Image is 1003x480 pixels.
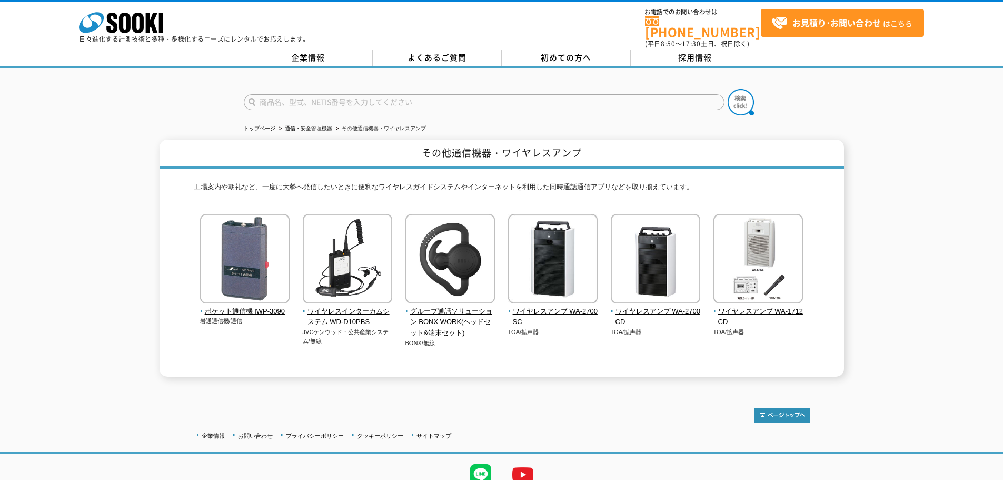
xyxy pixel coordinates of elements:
[405,296,495,339] a: グループ通話ソリューション BONX WORK(ヘッドセット&端末セット)
[761,9,924,37] a: お見積り･お問い合わせはこちら
[631,50,760,66] a: 採用情報
[373,50,502,66] a: よくあるご質問
[713,306,803,328] span: ワイヤレスアンプ WA-1712CD
[200,296,290,317] a: ポケット通信機 IWP-3090
[508,296,598,328] a: ワイヤレスアンプ WA-2700SC
[202,433,225,439] a: 企業情報
[645,39,749,48] span: (平日 ～ 土日、祝日除く)
[194,182,810,198] p: 工場案内や朝礼など、一度に大勢へ発信したいときに便利なワイヤレスガイドシステムやインターネットを利用した同時通話通信アプリなどを取り揃えています。
[541,52,591,63] span: 初めての方へ
[508,306,598,328] span: ワイヤレスアンプ WA-2700SC
[200,306,290,317] span: ポケット通信機 IWP-3090
[238,433,273,439] a: お問い合わせ
[303,328,393,345] p: JVCケンウッド・公共産業システム/無線
[200,214,290,306] img: ポケット通信機 IWP-3090
[713,296,803,328] a: ワイヤレスアンプ WA-1712CD
[661,39,676,48] span: 8:50
[754,408,810,423] img: トップページへ
[244,94,724,110] input: 商品名、型式、NETIS番号を入力してください
[334,123,426,134] li: その他通信機器・ワイヤレスアンプ
[611,328,701,337] p: TOA/拡声器
[502,50,631,66] a: 初めての方へ
[200,317,290,326] p: 岩通通信機/通信
[244,125,275,131] a: トップページ
[682,39,701,48] span: 17:30
[405,214,495,306] img: グループ通話ソリューション BONX WORK(ヘッドセット&端末セット)
[303,214,392,306] img: ワイヤレスインターカムシステム WD-D10PBS
[611,214,700,306] img: ワイヤレスアンプ WA-2700CD
[728,89,754,115] img: btn_search.png
[416,433,451,439] a: サイトマップ
[645,9,761,15] span: お電話でのお問い合わせは
[79,36,310,42] p: 日々進化する計測技術と多種・多様化するニーズにレンタルでお応えします。
[611,296,701,328] a: ワイヤレスアンプ WA-2700CD
[286,433,344,439] a: プライバシーポリシー
[160,140,844,169] h1: その他通信機器・ワイヤレスアンプ
[611,306,701,328] span: ワイヤレスアンプ WA-2700CD
[357,433,403,439] a: クッキーポリシー
[713,214,803,306] img: ワイヤレスアンプ WA-1712CD
[405,339,495,348] p: BONX/無線
[771,15,912,31] span: はこちら
[303,296,393,328] a: ワイヤレスインターカムシステム WD-D10PBS
[508,214,598,306] img: ワイヤレスアンプ WA-2700SC
[303,306,393,328] span: ワイヤレスインターカムシステム WD-D10PBS
[244,50,373,66] a: 企業情報
[405,306,495,339] span: グループ通話ソリューション BONX WORK(ヘッドセット&端末セット)
[713,328,803,337] p: TOA/拡声器
[792,16,881,29] strong: お見積り･お問い合わせ
[285,125,332,131] a: 通信・安全管理機器
[508,328,598,337] p: TOA/拡声器
[645,16,761,38] a: [PHONE_NUMBER]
